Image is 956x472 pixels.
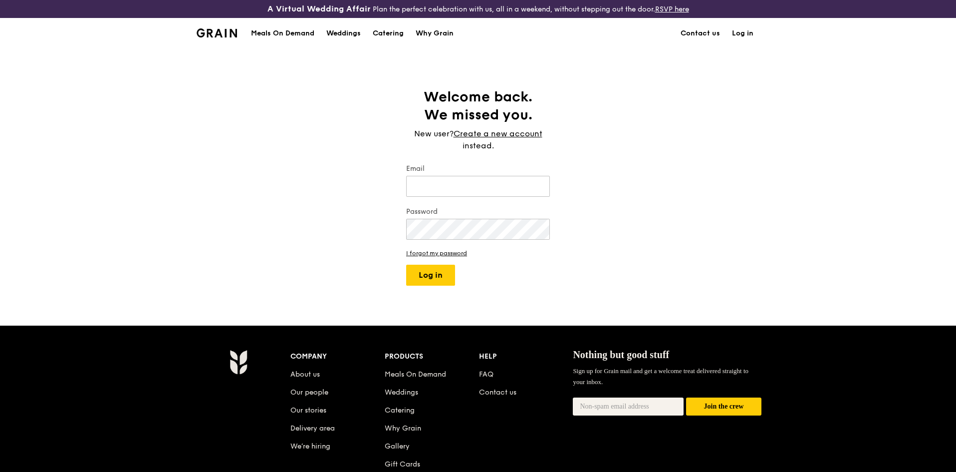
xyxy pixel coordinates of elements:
[385,388,418,397] a: Weddings
[479,388,516,397] a: Contact us
[406,265,455,286] button: Log in
[406,88,550,124] h1: Welcome back. We missed you.
[367,18,410,48] a: Catering
[385,350,479,364] div: Products
[406,250,550,257] a: I forgot my password
[290,406,326,415] a: Our stories
[385,370,446,379] a: Meals On Demand
[230,350,247,375] img: Grain
[197,17,237,47] a: GrainGrain
[290,388,328,397] a: Our people
[414,129,454,138] span: New user?
[385,424,421,433] a: Why Grain
[191,4,765,14] div: Plan the perfect celebration with us, all in a weekend, without stepping out the door.
[385,442,410,451] a: Gallery
[290,350,385,364] div: Company
[197,28,237,37] img: Grain
[573,349,669,360] span: Nothing but good stuff
[479,350,573,364] div: Help
[385,460,420,469] a: Gift Cards
[410,18,460,48] a: Why Grain
[290,370,320,379] a: About us
[373,18,404,48] div: Catering
[686,398,761,416] button: Join the crew
[385,406,415,415] a: Catering
[267,4,371,14] h3: A Virtual Wedding Affair
[573,398,684,416] input: Non-spam email address
[454,128,542,140] a: Create a new account
[251,18,314,48] div: Meals On Demand
[573,367,748,386] span: Sign up for Grain mail and get a welcome treat delivered straight to your inbox.
[326,18,361,48] div: Weddings
[726,18,759,48] a: Log in
[320,18,367,48] a: Weddings
[290,424,335,433] a: Delivery area
[406,207,550,217] label: Password
[416,18,454,48] div: Why Grain
[290,442,330,451] a: We’re hiring
[675,18,726,48] a: Contact us
[406,164,550,174] label: Email
[655,5,689,13] a: RSVP here
[463,141,494,150] span: instead.
[479,370,493,379] a: FAQ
